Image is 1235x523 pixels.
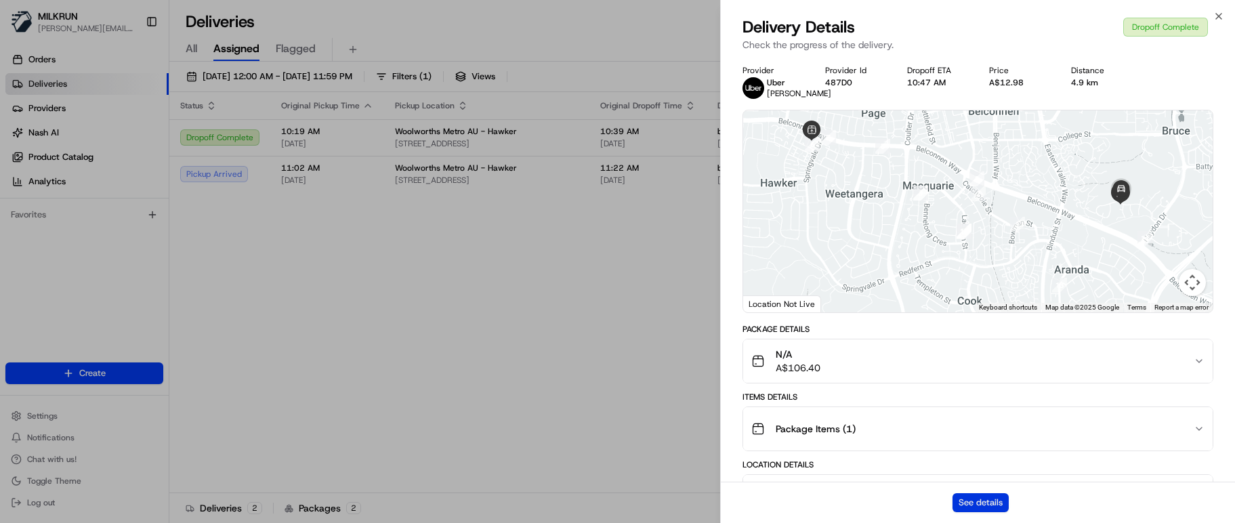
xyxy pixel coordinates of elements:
[776,422,856,436] span: Package Items ( 1 )
[989,77,1049,88] div: A$12.98
[742,65,803,76] div: Provider
[821,130,836,145] div: 7
[979,303,1037,312] button: Keyboard shortcuts
[742,324,1213,335] div: Package Details
[1154,304,1209,311] a: Report a map error
[742,16,855,38] span: Delivery Details
[971,186,986,201] div: 2
[957,224,971,238] div: 11
[743,295,821,312] div: Location Not Live
[747,295,791,312] a: Open this area in Google Maps (opens a new window)
[776,348,820,361] span: N/A
[1071,65,1131,76] div: Distance
[776,361,820,375] span: A$106.40
[742,459,1213,470] div: Location Details
[825,65,885,76] div: Provider Id
[913,186,928,201] div: 4
[969,171,984,186] div: 8
[875,139,890,154] div: 5
[1045,304,1119,311] span: Map data ©2025 Google
[825,77,852,88] button: 487D0
[747,295,791,312] img: Google
[1010,217,1025,232] div: 1
[742,392,1213,402] div: Items Details
[1071,77,1131,88] div: 4.9 km
[1137,231,1152,246] div: 14
[743,407,1213,451] button: Package Items (1)
[1127,304,1146,311] a: Terms
[957,224,971,239] div: 12
[1179,269,1206,296] button: Map camera controls
[953,493,1009,512] button: See details
[743,339,1213,383] button: N/AA$106.40
[989,65,1049,76] div: Price
[742,77,764,99] img: uber-new-logo.jpeg
[907,77,967,88] div: 10:47 AM
[805,137,820,152] div: 6
[767,77,785,88] span: Uber
[1052,278,1067,293] div: 13
[907,65,967,76] div: Dropoff ETA
[767,88,831,99] span: [PERSON_NAME]
[742,38,1213,51] p: Check the progress of the delivery.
